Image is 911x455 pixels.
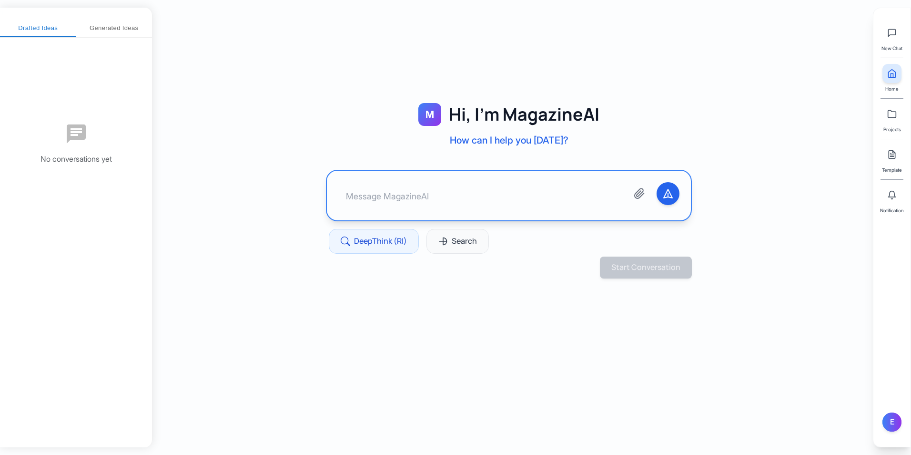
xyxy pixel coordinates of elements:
[882,413,901,432] button: E
[425,108,434,121] span: M
[450,134,568,147] p: How can I help you [DATE]?
[883,125,901,133] span: Projects
[452,235,477,248] span: Search
[40,153,112,165] div: No conversations yet
[657,182,679,205] button: Send message
[882,166,902,174] span: Template
[881,44,902,52] span: New Chat
[329,229,419,254] button: DeepThink (RI)
[628,182,651,205] button: Attach files
[76,20,152,37] button: Generated Ideas
[885,85,899,93] span: Home
[426,229,489,254] button: Search
[354,235,407,248] span: DeepThink (RI)
[600,257,692,279] button: Start Conversation
[449,105,599,124] h1: Hi, I'm MagazineAI
[880,207,904,214] span: Notification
